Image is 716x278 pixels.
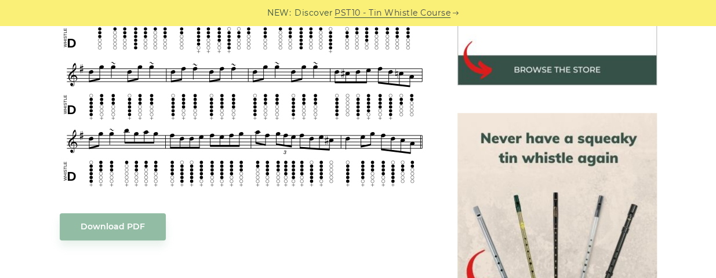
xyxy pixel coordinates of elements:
a: PST10 - Tin Whistle Course [335,6,450,20]
a: Download PDF [60,213,166,240]
span: NEW: [267,6,291,20]
span: Discover [295,6,333,20]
